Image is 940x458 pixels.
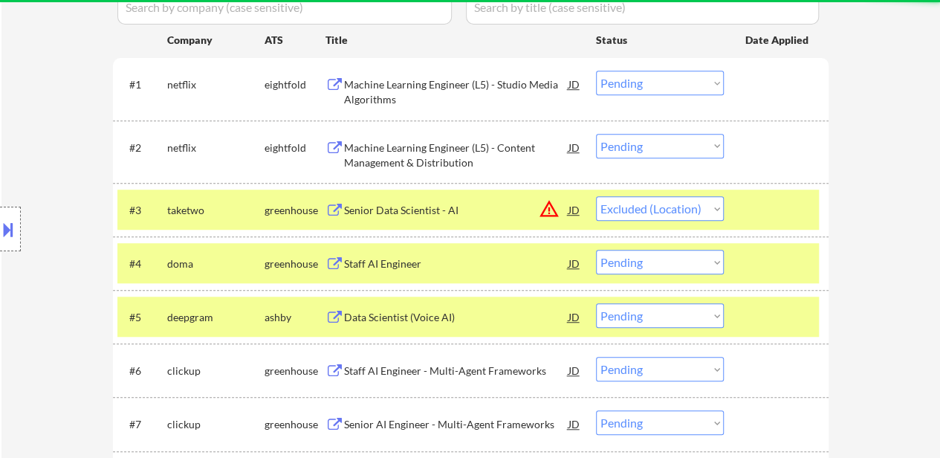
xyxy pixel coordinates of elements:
div: greenhouse [265,364,325,378]
div: Staff AI Engineer - Multi-Agent Frameworks [344,364,568,378]
div: Data Scientist (Voice AI) [344,310,568,325]
div: JD [567,134,582,161]
div: #6 [129,364,155,378]
div: Senior AI Engineer - Multi-Agent Frameworks [344,417,568,432]
div: JD [567,196,582,223]
div: eightfold [265,141,325,155]
div: Machine Learning Engineer (L5) - Studio Media Algorithms [344,77,568,106]
div: JD [567,303,582,330]
div: #1 [129,77,155,92]
div: Company [167,33,265,48]
div: ashby [265,310,325,325]
div: JD [567,71,582,97]
div: ATS [265,33,325,48]
div: JD [567,357,582,384]
div: netflix [167,77,265,92]
div: Date Applied [745,33,811,48]
div: greenhouse [265,203,325,218]
div: JD [567,410,582,437]
div: Title [325,33,582,48]
div: greenhouse [265,257,325,271]
div: JD [567,250,582,277]
button: warning_amber [539,199,560,219]
div: Senior Data Scientist - AI [344,203,568,218]
div: Staff AI Engineer [344,257,568,271]
div: clickup [167,364,265,378]
div: Machine Learning Engineer (L5) - Content Management & Distribution [344,141,568,170]
div: clickup [167,417,265,432]
div: greenhouse [265,417,325,432]
div: eightfold [265,77,325,92]
div: Status [596,26,724,53]
div: #7 [129,417,155,432]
